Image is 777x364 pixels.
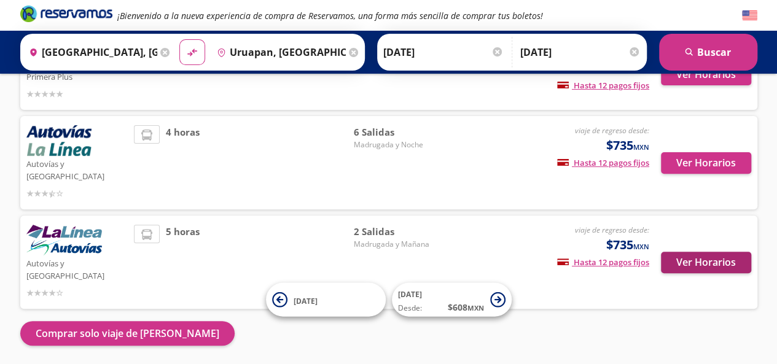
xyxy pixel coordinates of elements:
span: 4 horas [166,125,200,200]
span: $735 [606,136,649,155]
small: MXN [633,242,649,251]
input: Buscar Origen [24,37,158,68]
small: MXN [467,303,484,312]
small: MXN [633,142,649,152]
input: Opcional [520,37,641,68]
span: Hasta 12 pagos fijos [557,257,649,268]
button: Buscar [659,34,757,71]
span: 6 Salidas [353,125,439,139]
span: Hasta 12 pagos fijos [557,157,649,168]
i: Brand Logo [20,4,112,23]
em: ¡Bienvenido a la nueva experiencia de compra de Reservamos, una forma más sencilla de comprar tus... [117,10,543,21]
span: Madrugada y Mañana [353,239,439,250]
img: Autovías y La Línea [26,125,92,156]
em: viaje de regreso desde: [575,225,649,235]
button: Ver Horarios [661,64,751,85]
button: Comprar solo viaje de [PERSON_NAME] [20,321,235,346]
em: viaje de regreso desde: [575,125,649,136]
img: Autovías y La Línea [26,225,102,255]
input: Elegir Fecha [383,37,504,68]
span: 2 Salidas [353,225,439,239]
span: Madrugada y Noche [353,139,439,150]
span: $735 [606,236,649,254]
button: [DATE] [266,283,386,317]
button: [DATE]Desde:$608MXN [392,283,512,317]
button: Ver Horarios [661,252,751,273]
p: Autovías y [GEOGRAPHIC_DATA] [26,255,128,282]
a: Brand Logo [20,4,112,26]
button: English [742,8,757,23]
button: Ver Horarios [661,152,751,174]
input: Buscar Destino [212,37,346,68]
span: Desde: [398,303,422,314]
span: [DATE] [398,289,422,300]
p: Autovías y [GEOGRAPHIC_DATA] [26,156,128,182]
span: [DATE] [294,295,318,306]
span: $ 608 [448,301,484,314]
span: 5 horas [166,225,200,300]
p: Primera Plus [26,69,128,83]
span: Hasta 12 pagos fijos [557,80,649,91]
span: 5 hrs 10 mins [166,48,227,101]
